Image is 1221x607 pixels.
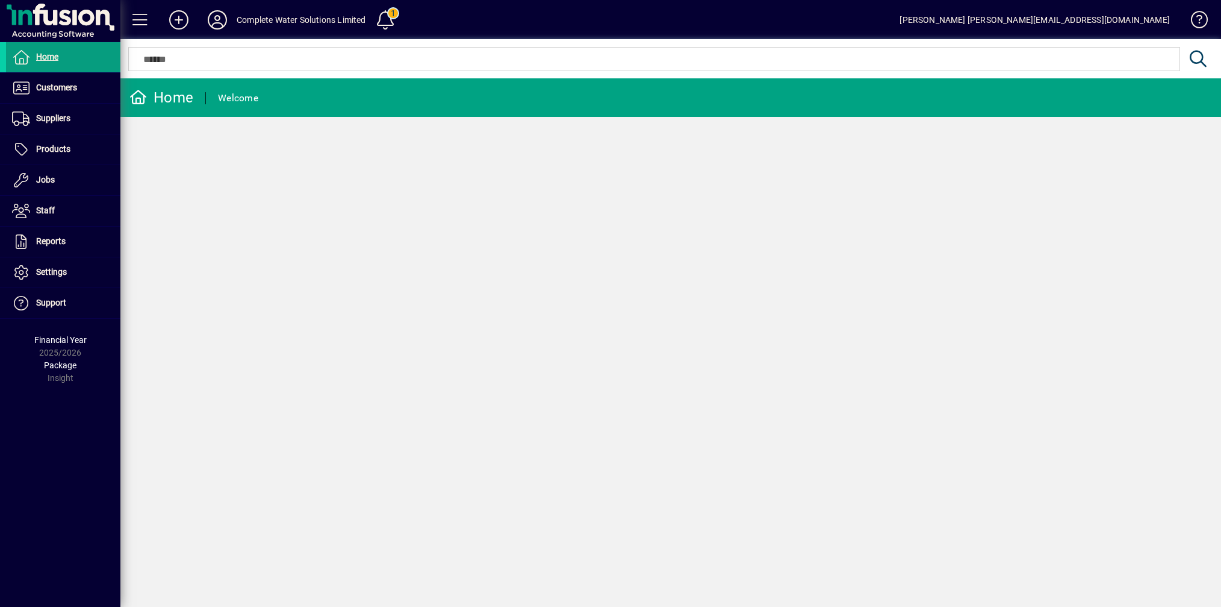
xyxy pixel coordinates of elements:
[36,113,70,123] span: Suppliers
[36,298,66,307] span: Support
[1182,2,1206,42] a: Knowledge Base
[6,288,120,318] a: Support
[36,267,67,277] span: Settings
[34,335,87,345] span: Financial Year
[6,165,120,195] a: Jobs
[6,134,120,165] a: Products
[160,9,198,31] button: Add
[899,10,1170,30] div: [PERSON_NAME] [PERSON_NAME][EMAIL_ADDRESS][DOMAIN_NAME]
[6,104,120,134] a: Suppliers
[237,10,366,30] div: Complete Water Solutions Limited
[36,83,77,92] span: Customers
[44,360,76,370] span: Package
[36,206,55,215] span: Staff
[6,257,120,288] a: Settings
[129,88,193,107] div: Home
[6,196,120,226] a: Staff
[218,89,258,108] div: Welcome
[6,73,120,103] a: Customers
[36,236,66,246] span: Reports
[198,9,237,31] button: Profile
[36,52,58,61] span: Home
[36,175,55,184] span: Jobs
[6,227,120,257] a: Reports
[36,144,70,154] span: Products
